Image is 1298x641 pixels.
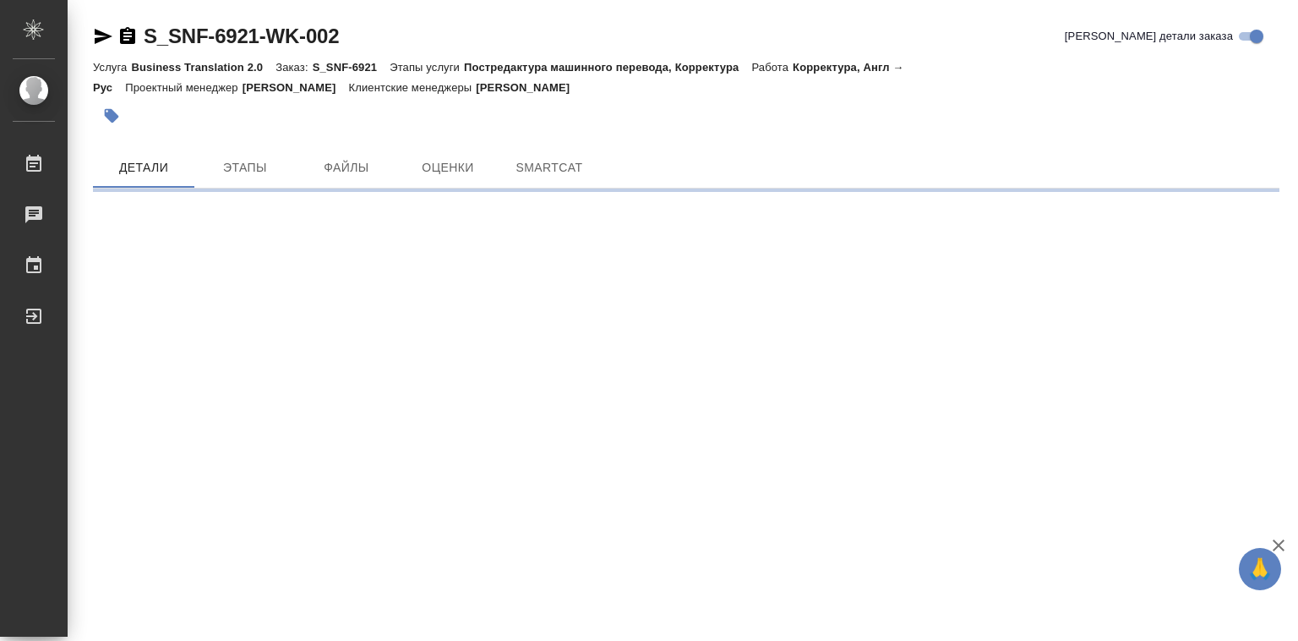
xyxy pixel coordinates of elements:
p: Постредактура машинного перевода, Корректура [464,61,751,74]
span: SmartCat [509,157,590,178]
p: Business Translation 2.0 [131,61,275,74]
span: Оценки [407,157,488,178]
button: Добавить тэг [93,97,130,134]
span: Файлы [306,157,387,178]
p: Работа [751,61,793,74]
p: Этапы услуги [390,61,464,74]
p: S_SNF-6921 [313,61,390,74]
span: Этапы [205,157,286,178]
p: Проектный менеджер [125,81,242,94]
p: Заказ: [275,61,312,74]
p: [PERSON_NAME] [476,81,582,94]
button: Скопировать ссылку для ЯМессенджера [93,26,113,47]
p: [PERSON_NAME] [243,81,349,94]
span: [PERSON_NAME] детали заказа [1065,28,1233,45]
button: Скопировать ссылку [117,26,138,47]
p: Клиентские менеджеры [349,81,477,94]
span: Детали [103,157,184,178]
button: 🙏 [1239,548,1281,590]
span: 🙏 [1246,551,1274,587]
a: S_SNF-6921-WK-002 [144,25,339,47]
p: Услуга [93,61,131,74]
